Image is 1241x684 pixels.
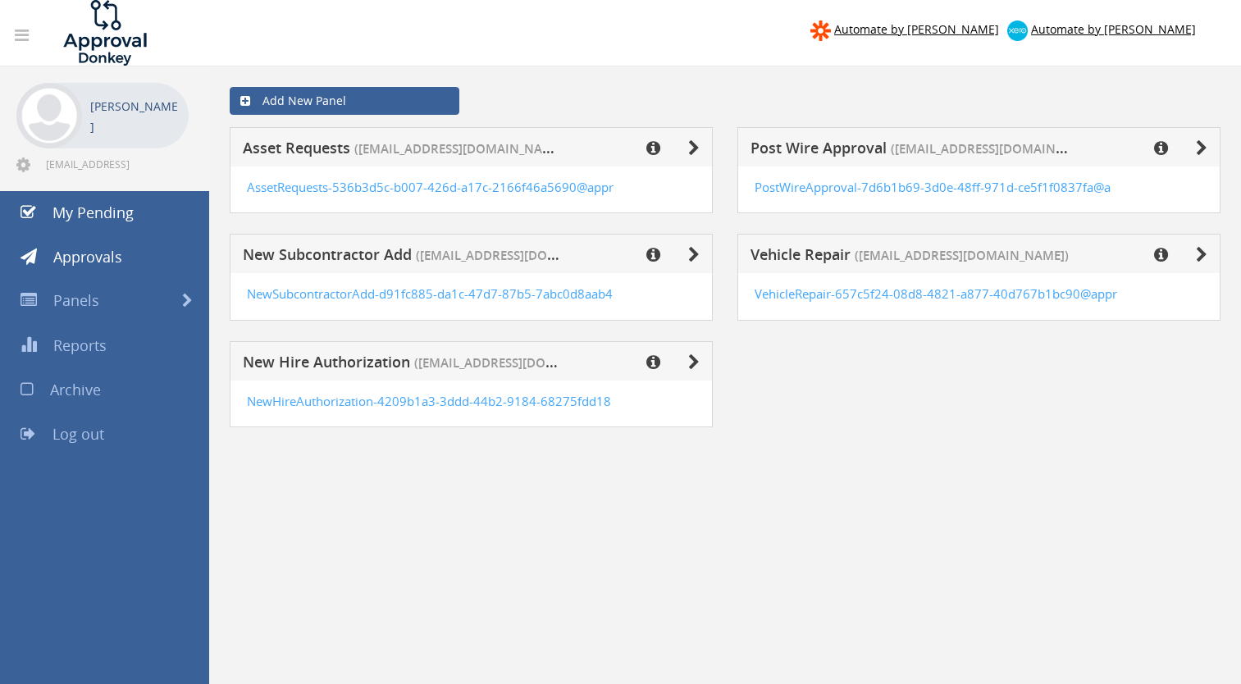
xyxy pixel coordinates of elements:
a: NewSubcontractorAdd-d91fc885-da1c-47d7-87b5-7abc0d8aab4 [247,285,613,302]
span: Panels [53,290,99,310]
span: New Subcontractor Add [243,244,412,264]
span: ([EMAIL_ADDRESS][DOMAIN_NAME]) [414,352,628,372]
span: My Pending [52,203,134,222]
span: Automate by [PERSON_NAME] [834,21,999,37]
span: New Hire Authorization [243,352,410,372]
span: ([EMAIL_ADDRESS][DOMAIN_NAME]) [891,138,1105,157]
a: NewHireAuthorization-4209b1a3-3ddd-44b2-9184-68275fdd18 [247,393,611,409]
span: Asset Requests [243,138,350,157]
span: ([EMAIL_ADDRESS][DOMAIN_NAME]) [354,138,568,157]
a: PostWireApproval-7d6b1b69-3d0e-48ff-971d-ce5f1f0837fa@a [755,179,1111,195]
span: ([EMAIL_ADDRESS][DOMAIN_NAME]) [855,247,1069,264]
img: zapier-logomark.png [810,21,831,41]
span: Automate by [PERSON_NAME] [1031,21,1196,37]
span: [EMAIL_ADDRESS][DOMAIN_NAME] [46,157,185,171]
span: Approvals [53,247,122,267]
span: Vehicle Repair [751,244,851,264]
a: Add New Panel [230,87,459,115]
a: AssetRequests-536b3d5c-b007-426d-a17c-2166f46a5690@appr [247,179,614,195]
span: Log out [52,424,104,444]
a: VehicleRepair-657c5f24-08d8-4821-a877-40d767b1bc90@appr [755,285,1117,302]
p: [PERSON_NAME] [90,96,180,137]
span: Archive [50,380,101,399]
span: ([EMAIL_ADDRESS][DOMAIN_NAME]) [416,244,630,264]
img: xero-logo.png [1007,21,1028,41]
span: Reports [53,335,107,355]
span: Post Wire Approval [751,138,887,157]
